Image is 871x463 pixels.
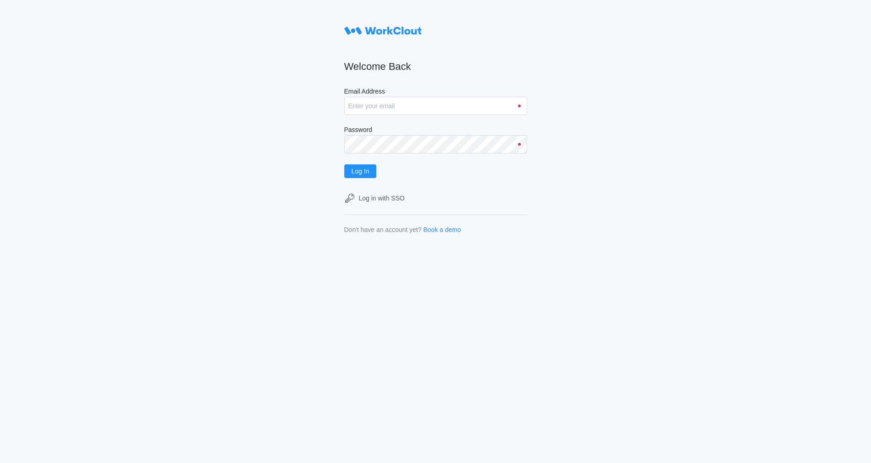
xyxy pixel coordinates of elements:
label: Email Address [344,88,527,97]
span: Log In [352,168,369,174]
div: Don't have an account yet? [344,226,422,233]
input: Enter your email [344,97,527,115]
a: Book a demo [423,226,461,233]
div: Log in with SSO [359,195,405,202]
h2: Welcome Back [344,60,527,73]
button: Log In [344,164,377,178]
label: Password [344,126,527,135]
a: Log in with SSO [344,193,527,204]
